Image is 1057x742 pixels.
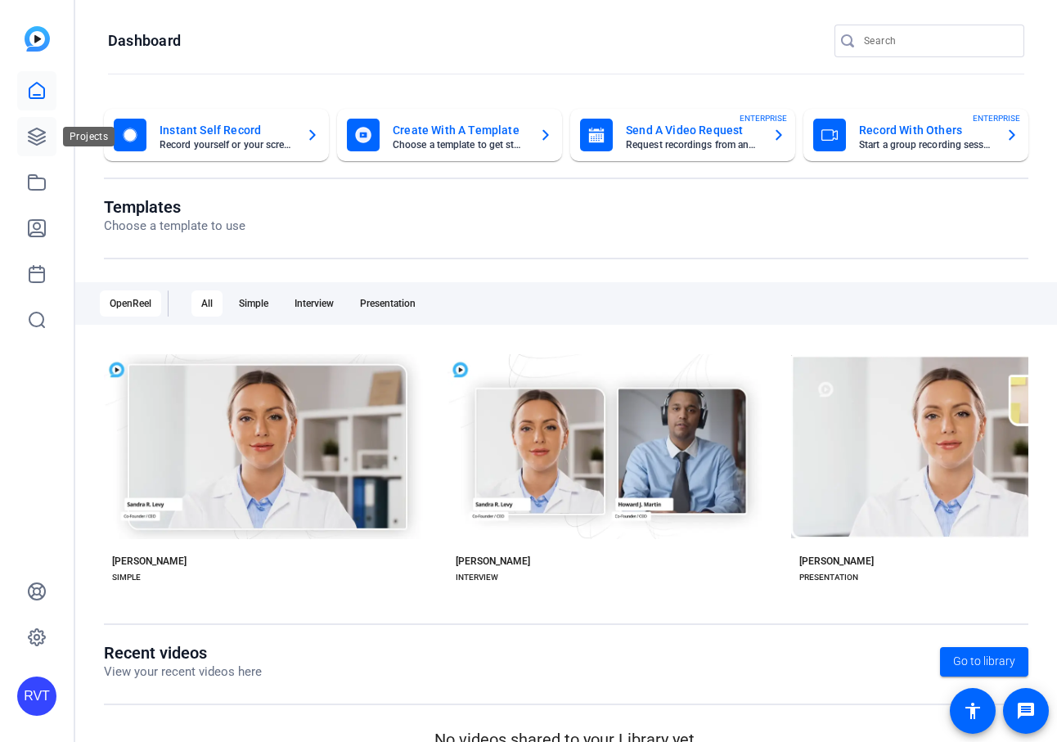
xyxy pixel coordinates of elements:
h1: Recent videos [104,643,262,663]
div: PRESENTATION [799,571,858,584]
img: blue-gradient.svg [25,26,50,52]
p: Choose a template to use [104,217,245,236]
div: Interview [285,290,344,317]
mat-card-title: Instant Self Record [160,120,293,140]
div: OpenReel [100,290,161,317]
div: Presentation [350,290,425,317]
p: View your recent videos here [104,663,262,681]
span: ENTERPRISE [740,112,787,124]
input: Search [864,31,1011,51]
div: RVT [17,677,56,716]
div: [PERSON_NAME] [456,555,530,568]
mat-card-subtitle: Request recordings from anyone, anywhere [626,140,759,150]
h1: Templates [104,197,245,217]
span: ENTERPRISE [973,112,1020,124]
div: All [191,290,223,317]
div: SIMPLE [112,571,141,584]
h1: Dashboard [108,31,181,51]
button: Instant Self RecordRecord yourself or your screen [104,109,329,161]
mat-icon: message [1016,701,1036,721]
div: INTERVIEW [456,571,498,584]
mat-card-subtitle: Choose a template to get started [393,140,526,150]
button: Record With OthersStart a group recording sessionENTERPRISE [803,109,1028,161]
a: Go to library [940,647,1028,677]
mat-card-title: Record With Others [859,120,992,140]
div: [PERSON_NAME] [112,555,187,568]
button: Send A Video RequestRequest recordings from anyone, anywhereENTERPRISE [570,109,795,161]
mat-card-subtitle: Record yourself or your screen [160,140,293,150]
span: Go to library [953,653,1015,670]
mat-icon: accessibility [963,701,983,721]
button: Create With A TemplateChoose a template to get started [337,109,562,161]
div: Simple [229,290,278,317]
mat-card-title: Create With A Template [393,120,526,140]
div: [PERSON_NAME] [799,555,874,568]
mat-card-subtitle: Start a group recording session [859,140,992,150]
div: Projects [63,127,115,146]
mat-card-title: Send A Video Request [626,120,759,140]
